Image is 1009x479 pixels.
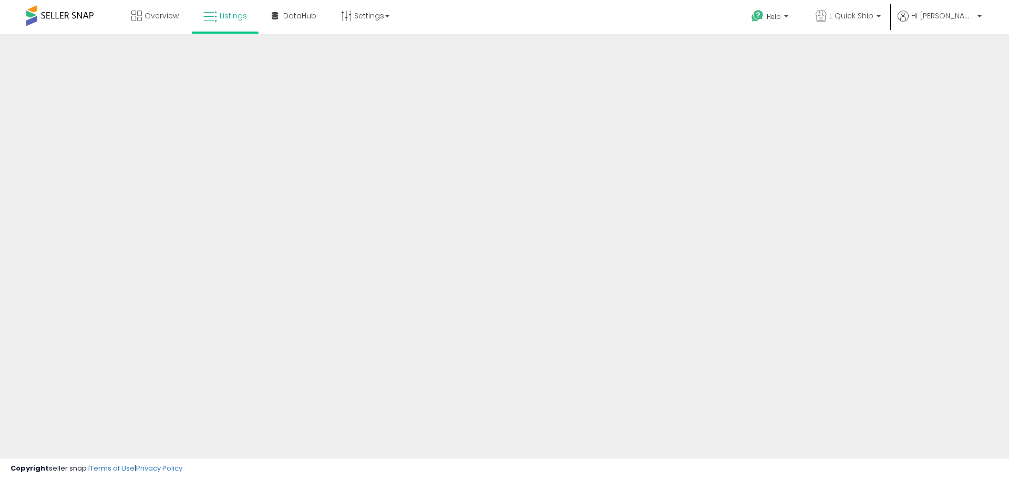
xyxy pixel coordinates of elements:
i: Get Help [751,9,764,23]
div: seller snap | | [11,464,182,474]
strong: Copyright [11,463,49,473]
span: L Quick Ship [829,11,873,21]
span: Listings [220,11,247,21]
a: Help [743,2,799,34]
span: Hi [PERSON_NAME] [911,11,974,21]
a: Privacy Policy [136,463,182,473]
span: Overview [145,11,179,21]
span: Help [767,12,781,21]
a: Terms of Use [90,463,135,473]
span: DataHub [283,11,316,21]
a: Hi [PERSON_NAME] [898,11,982,34]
